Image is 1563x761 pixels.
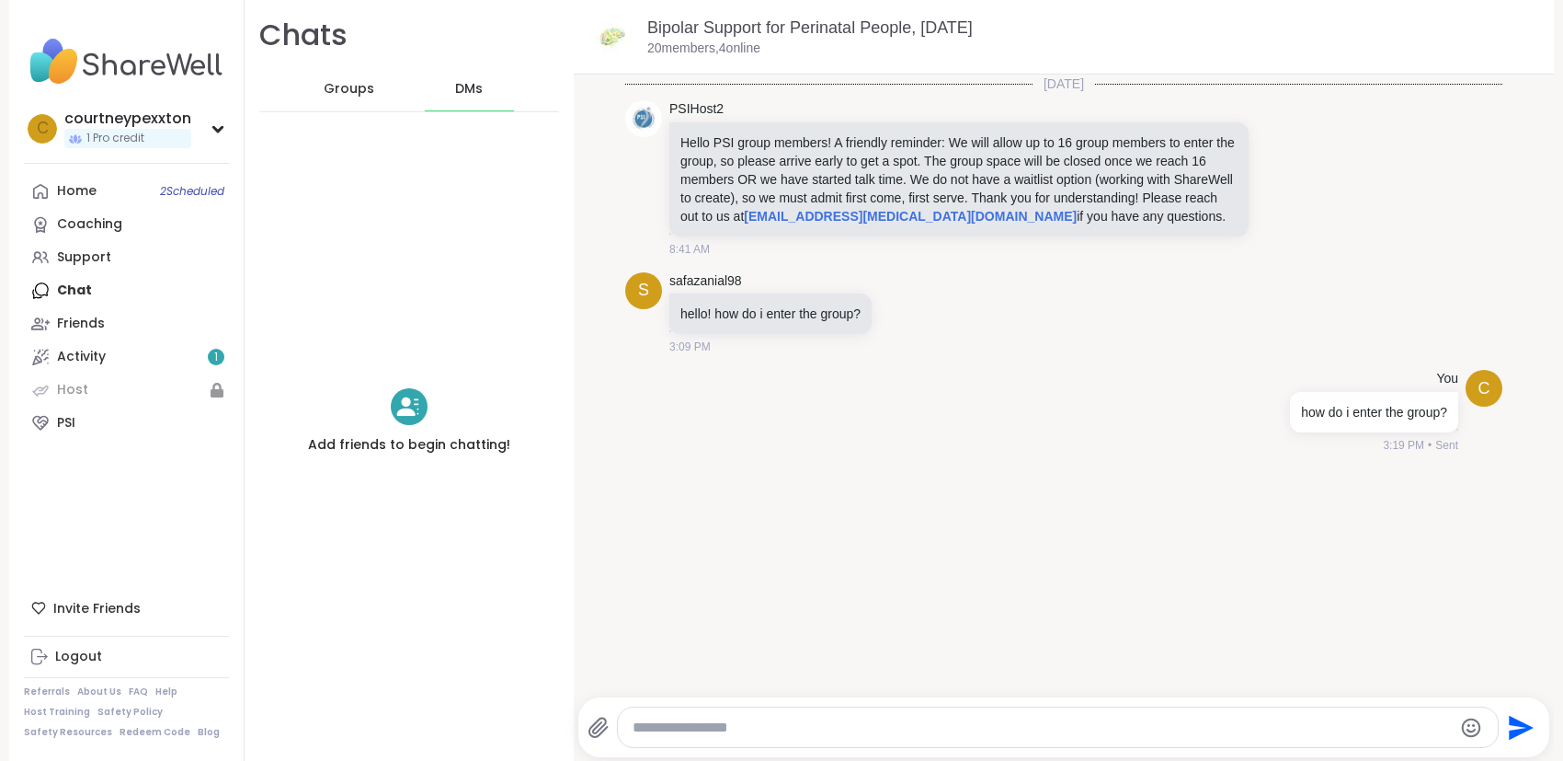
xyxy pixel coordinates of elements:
a: Referrals [24,686,70,698]
a: Support [24,241,229,274]
img: Bipolar Support for Perinatal People, Oct 06 [588,15,633,59]
span: 1 [214,350,218,365]
a: Activity1 [24,340,229,374]
div: courtneypexxton [64,109,191,129]
a: Safety Policy [97,706,163,719]
span: c [37,117,49,141]
a: Help [155,686,177,698]
a: Host [24,374,229,407]
span: s [638,278,649,303]
span: DMs [455,80,483,98]
span: [DATE] [1032,75,1095,93]
h1: Chats [259,15,348,56]
span: 1 Pro credit [86,131,144,146]
a: FAQ [129,686,148,698]
span: 8:41 AM [669,241,710,258]
button: Emoji picker [1460,717,1482,739]
span: 3:19 PM [1383,437,1424,454]
span: 2 Scheduled [160,184,224,199]
a: PSIHost2 [669,100,724,119]
span: • [1428,437,1432,454]
a: Coaching [24,208,229,241]
img: https://sharewell-space-live.sfo3.digitaloceanspaces.com/user-generated/59b41db4-90de-4206-a750-c... [625,100,662,137]
span: Sent [1435,437,1458,454]
a: Friends [24,307,229,340]
textarea: Type your message [633,719,1451,737]
a: Bipolar Support for Perinatal People, [DATE] [647,18,973,37]
p: how do i enter the group? [1301,403,1447,421]
div: PSI [57,414,75,432]
p: Hello PSI group members! A friendly reminder: We will allow up to 16 group members to enter the g... [680,133,1238,225]
div: Host [57,381,88,399]
div: Friends [57,315,105,333]
p: hello! how do i enter the group? [680,305,861,323]
a: Blog [198,726,220,739]
div: Activity [57,348,106,366]
a: Logout [24,640,229,674]
span: 3:09 PM [669,339,711,355]
h4: Add friends to begin chatting! [308,436,510,455]
img: ShareWell Nav Logo [24,29,229,94]
div: Coaching [57,215,122,234]
h4: You [1436,370,1458,388]
a: Home2Scheduled [24,175,229,208]
a: Safety Resources [24,726,112,739]
div: Invite Friends [24,592,229,625]
a: Redeem Code [120,726,190,739]
p: 20 members, 4 online [647,40,760,58]
span: c [1478,376,1490,401]
div: Support [57,248,111,267]
a: PSI [24,407,229,440]
a: [EMAIL_ADDRESS][MEDICAL_DATA][DOMAIN_NAME] [744,209,1077,224]
div: Home [57,182,97,201]
button: Send [1499,707,1540,748]
a: About Us [77,686,121,698]
div: Logout [55,648,102,666]
a: Host Training [24,706,90,719]
span: Groups [324,80,374,98]
a: safazanial98 [669,272,742,291]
